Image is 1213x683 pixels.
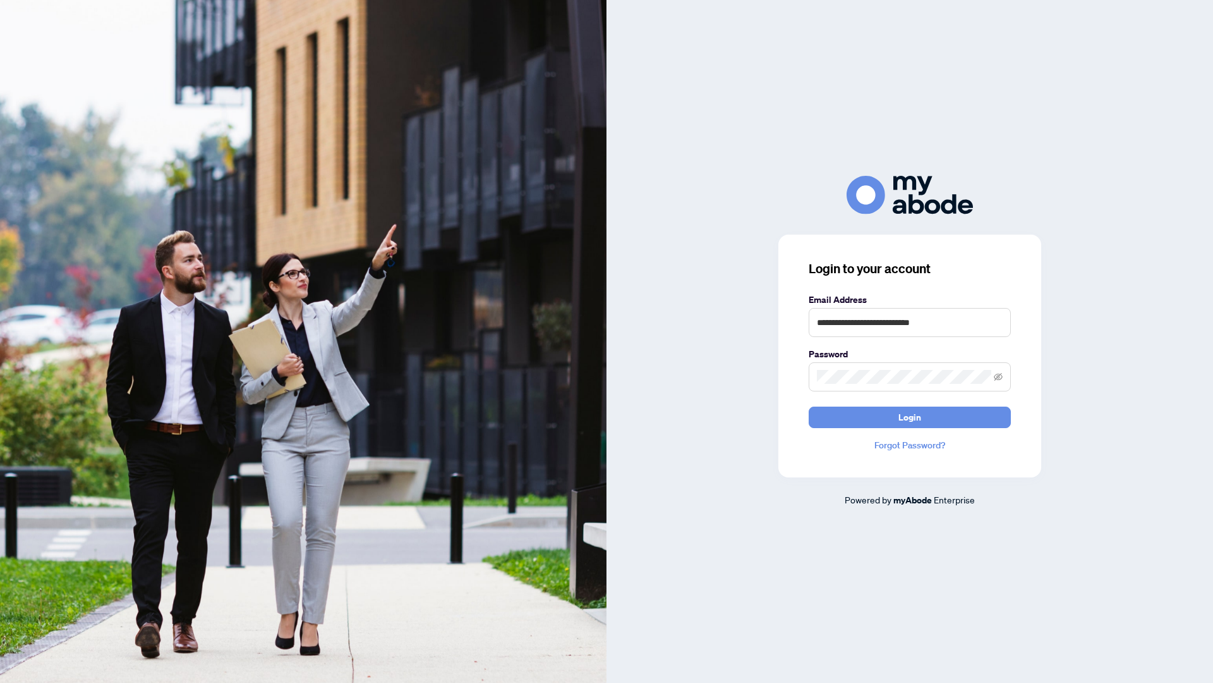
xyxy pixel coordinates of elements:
span: Login [898,407,921,428]
label: Password [809,347,1011,361]
button: Login [809,407,1011,428]
label: Email Address [809,293,1011,307]
img: ma-logo [847,176,973,214]
span: eye-invisible [994,372,1003,381]
span: Enterprise [934,494,975,505]
a: myAbode [893,493,932,507]
h3: Login to your account [809,260,1011,278]
a: Forgot Password? [809,438,1011,452]
span: Powered by [845,494,891,505]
